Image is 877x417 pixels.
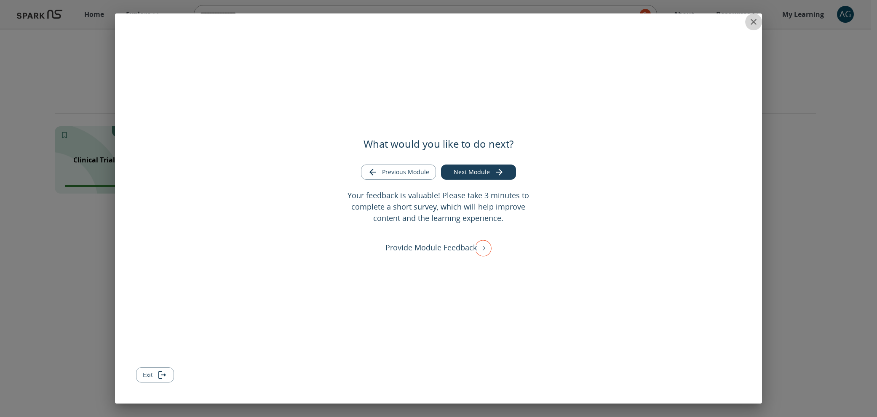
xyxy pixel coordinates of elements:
[441,165,516,180] button: Go to next module
[361,165,436,180] button: Go to previous module
[471,237,492,259] img: right arrow
[136,367,174,383] button: Exit module
[385,237,492,259] div: Provide Module Feedback
[364,137,513,151] h5: What would you like to do next?
[385,242,477,253] p: Provide Module Feedback
[342,190,536,224] p: Your feedback is valuable! Please take 3 minutes to complete a short survey, which will help impr...
[745,13,762,30] button: close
